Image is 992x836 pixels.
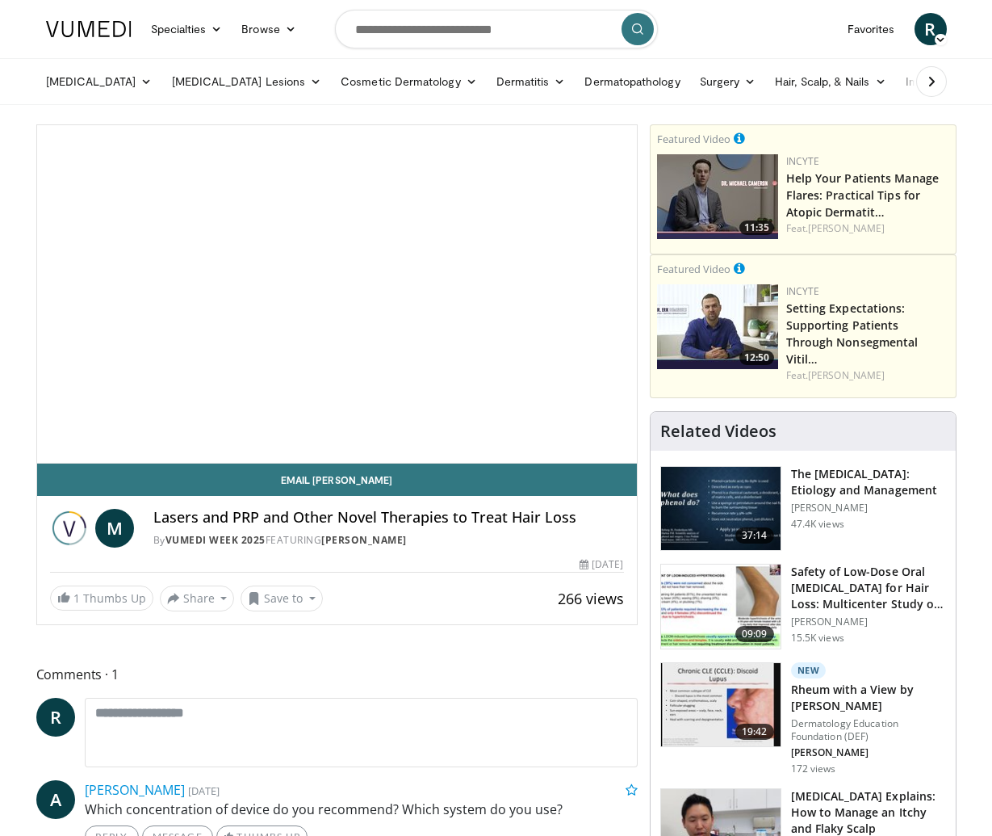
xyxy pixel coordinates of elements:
p: 172 views [791,762,836,775]
a: Dermatitis [487,65,576,98]
a: A [36,780,75,819]
div: Feat. [786,221,949,236]
small: Featured Video [657,262,730,276]
button: Save to [241,586,323,611]
a: 11:35 [657,154,778,239]
a: Help Your Patients Manage Flares: Practical Tips for Atopic Dermatit… [786,170,940,220]
p: [PERSON_NAME] [791,746,946,759]
span: 09:09 [735,626,774,642]
img: Vumedi Week 2025 [50,509,89,548]
span: 19:42 [735,724,774,740]
div: Feat. [786,368,949,383]
p: [PERSON_NAME] [791,502,946,515]
span: 12:50 [739,351,774,365]
img: 601112bd-de26-4187-b266-f7c9c3587f14.png.150x105_q85_crop-smart_upscale.jpg [657,154,778,239]
a: Hair, Scalp, & Nails [765,65,895,98]
a: M [95,509,134,548]
a: Surgery [690,65,766,98]
img: VuMedi Logo [46,21,132,37]
small: [DATE] [188,783,220,798]
video-js: Video Player [37,125,637,464]
h3: Rheum with a View by [PERSON_NAME] [791,682,946,714]
img: 83a686ce-4f43-4faf-a3e0-1f3ad054bd57.150x105_q85_crop-smart_upscale.jpg [661,565,781,649]
a: [PERSON_NAME] [808,368,885,382]
div: By FEATURING [153,533,624,548]
p: [PERSON_NAME] [791,615,946,628]
p: Which concentration of device do you recommend? Which system do you use? [85,800,638,819]
a: Dermatopathology [575,65,689,98]
p: Dermatology Education Foundation (DEF) [791,717,946,743]
p: 47.4K views [791,518,844,531]
a: Cosmetic Dermatology [331,65,486,98]
button: Share [160,586,235,611]
a: R [915,13,947,45]
a: Email [PERSON_NAME] [37,464,637,496]
span: Comments 1 [36,664,638,685]
h4: Related Videos [660,422,776,441]
img: c5af237d-e68a-4dd3-8521-77b3daf9ece4.150x105_q85_crop-smart_upscale.jpg [661,467,781,551]
h4: Lasers and PRP and Other Novel Therapies to Treat Hair Loss [153,509,624,527]
a: Favorites [838,13,905,45]
span: 37:14 [735,527,774,544]
a: Specialties [141,13,232,45]
a: 19:42 New Rheum with a View by [PERSON_NAME] Dermatology Education Foundation (DEF) [PERSON_NAME]... [660,662,946,775]
small: Featured Video [657,132,730,146]
span: 1 [73,590,80,606]
a: [PERSON_NAME] [808,221,885,235]
h3: The [MEDICAL_DATA]: Etiology and Management [791,466,946,498]
span: 11:35 [739,221,774,235]
a: Incyte [786,154,820,168]
a: 37:14 The [MEDICAL_DATA]: Etiology and Management [PERSON_NAME] 47.4K views [660,466,946,552]
img: 98b3b5a8-6d6d-4e32-b979-fd4084b2b3f2.png.150x105_q85_crop-smart_upscale.jpg [657,284,778,369]
a: [MEDICAL_DATA] [36,65,162,98]
a: [MEDICAL_DATA] Lesions [162,65,332,98]
a: Setting Expectations: Supporting Patients Through Nonsegmental Vitil… [786,300,919,367]
a: Browse [232,13,306,45]
p: New [791,662,827,678]
a: [PERSON_NAME] [85,781,185,799]
span: 266 views [558,589,624,608]
a: 1 Thumbs Up [50,586,153,611]
h3: Safety of Low-Dose Oral [MEDICAL_DATA] for Hair Loss: Multicenter Study o… [791,564,946,612]
div: [DATE] [580,557,623,572]
img: 15b49de1-14e0-4398-a509-d8f4bc066e5c.150x105_q85_crop-smart_upscale.jpg [661,663,781,747]
a: 09:09 Safety of Low-Dose Oral [MEDICAL_DATA] for Hair Loss: Multicenter Study o… [PERSON_NAME] 15... [660,564,946,649]
p: 15.5K views [791,632,844,645]
a: Vumedi Week 2025 [165,533,266,547]
a: Incyte [786,284,820,298]
input: Search topics, interventions [335,10,658,48]
a: 12:50 [657,284,778,369]
a: [PERSON_NAME] [321,533,407,547]
a: R [36,698,75,737]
